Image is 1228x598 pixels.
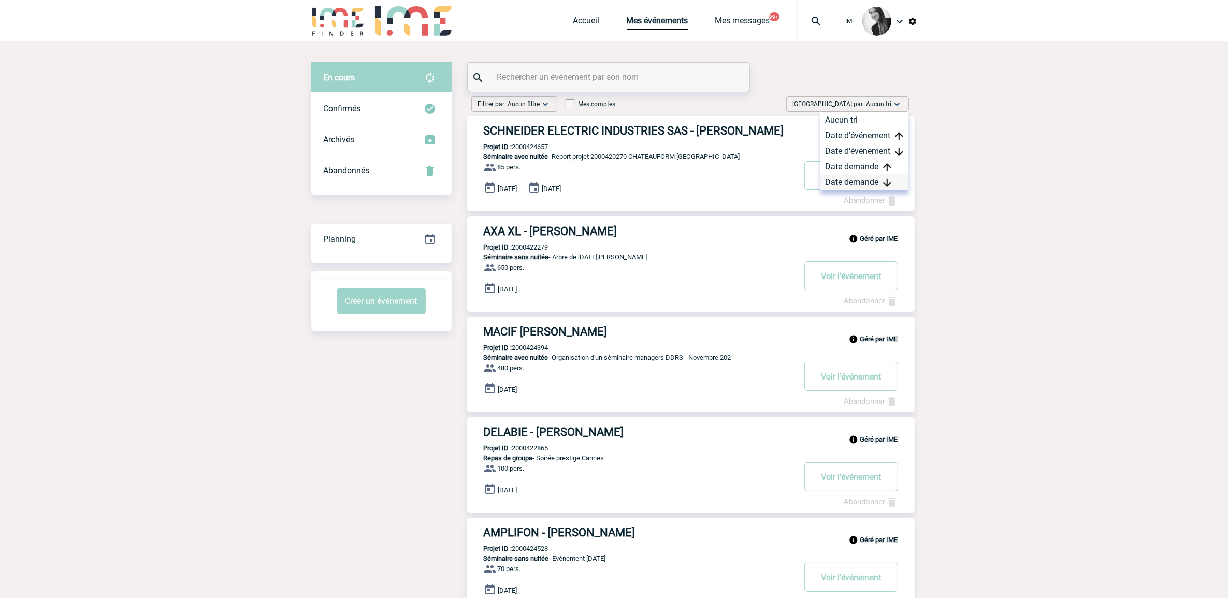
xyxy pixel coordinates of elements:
[484,426,794,439] h3: DELABIE - [PERSON_NAME]
[467,344,548,352] p: 2000424394
[804,261,898,290] button: Voir l'événement
[484,454,533,462] span: Repas de groupe
[467,454,794,462] p: - Soirée prestige Cannes
[820,128,908,143] div: Date d'événement
[498,164,521,171] span: 85 pers.
[715,16,770,30] a: Mes messages
[484,153,548,161] span: Séminaire avec nuitée
[484,325,794,338] h3: MACIF [PERSON_NAME]
[484,253,549,261] span: Séminaire sans nuitée
[866,100,892,108] span: Aucun tri
[498,364,525,372] span: 480 pers.
[849,535,858,545] img: info_black_24dp.svg
[324,166,370,176] span: Abandonnés
[892,99,902,109] img: baseline_expand_more_white_24dp-b.png
[484,555,549,562] span: Séminaire sans nuitée
[849,334,858,344] img: info_black_24dp.svg
[498,465,525,473] span: 100 pers.
[844,497,898,506] a: Abandonner
[467,143,548,151] p: 2000424657
[844,397,898,406] a: Abandonner
[820,112,908,128] div: Aucun tri
[498,264,525,272] span: 650 pers.
[627,16,688,30] a: Mes événements
[484,225,794,238] h3: AXA XL - [PERSON_NAME]
[498,486,517,494] span: [DATE]
[484,344,512,352] b: Projet ID :
[467,545,548,552] p: 2000424528
[467,426,915,439] a: DELABIE - [PERSON_NAME]
[860,536,898,544] b: Géré par IME
[498,185,517,193] span: [DATE]
[311,223,452,254] a: Planning
[542,185,561,193] span: [DATE]
[484,354,548,361] span: Séminaire avec nuitée
[467,243,548,251] p: 2000422279
[324,72,355,82] span: En cours
[311,224,452,255] div: Retrouvez ici tous vos événements organisés par date et état d'avancement
[484,545,512,552] b: Projet ID :
[804,462,898,491] button: Voir l'événement
[324,104,361,113] span: Confirmés
[820,174,908,190] div: Date demande
[769,12,779,21] button: 99+
[846,18,856,25] span: IME
[820,143,908,159] div: Date d'événement
[498,386,517,393] span: [DATE]
[540,99,551,109] img: baseline_expand_more_white_24dp-b.png
[324,135,355,144] span: Archivés
[467,225,915,238] a: AXA XL - [PERSON_NAME]
[804,563,898,592] button: Voir l'événement
[883,179,891,187] img: arrow_downward.png
[804,161,898,190] button: Voir l'événement
[883,163,891,171] img: arrow_upward.png
[467,325,915,338] a: MACIF [PERSON_NAME]
[337,288,426,314] button: Créer un événement
[484,526,794,539] h3: AMPLIFON - [PERSON_NAME]
[467,555,794,562] p: - Evénement [DATE]
[820,159,908,174] div: Date demande
[467,354,794,361] p: - Organisation d'un séminaire managers DDRS - Novembre 202
[860,235,898,242] b: Géré par IME
[844,296,898,305] a: Abandonner
[573,16,600,30] a: Accueil
[484,444,512,452] b: Projet ID :
[467,444,548,452] p: 2000422865
[484,124,794,137] h3: SCHNEIDER ELECTRIC INDUSTRIES SAS - [PERSON_NAME]
[498,285,517,293] span: [DATE]
[793,99,892,109] span: [GEOGRAPHIC_DATA] par :
[311,6,365,36] img: IME-Finder
[495,69,725,84] input: Rechercher un événement par son nom
[804,362,898,391] button: Voir l'événement
[484,243,512,251] b: Projet ID :
[311,62,452,93] div: Retrouvez ici tous vos évènements avant confirmation
[467,153,794,161] p: - Report projet 2000420270 CHATEAUFORM [GEOGRAPHIC_DATA]
[849,234,858,243] img: info_black_24dp.svg
[498,587,517,594] span: [DATE]
[311,124,452,155] div: Retrouvez ici tous les événements que vous avez décidé d'archiver
[324,234,356,244] span: Planning
[478,99,540,109] span: Filtrer par :
[860,435,898,443] b: Géré par IME
[860,335,898,343] b: Géré par IME
[311,155,452,186] div: Retrouvez ici tous vos événements annulés
[467,124,915,137] a: SCHNEIDER ELECTRIC INDUSTRIES SAS - [PERSON_NAME]
[467,526,915,539] a: AMPLIFON - [PERSON_NAME]
[844,196,898,205] a: Abandonner
[566,100,616,108] label: Mes comptes
[484,143,512,151] b: Projet ID :
[508,100,540,108] span: Aucun filtre
[849,435,858,444] img: info_black_24dp.svg
[498,565,521,573] span: 70 pers.
[467,253,794,261] p: - Arbre de [DATE][PERSON_NAME]
[862,7,891,36] img: 101050-0.jpg
[895,148,903,156] img: arrow_downward.png
[895,132,903,140] img: arrow_upward.png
